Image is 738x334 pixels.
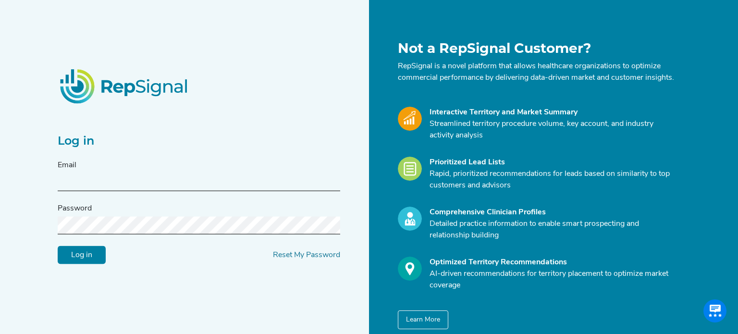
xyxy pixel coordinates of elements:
[398,310,448,329] button: Learn More
[398,107,422,131] img: Market_Icon.a700a4ad.svg
[430,157,675,168] div: Prioritized Lead Lists
[430,118,675,141] p: Streamlined territory procedure volume, key account, and industry activity analysis
[48,57,201,115] img: RepSignalLogo.20539ed3.png
[430,268,675,291] p: AI-driven recommendations for territory placement to optimize market coverage
[398,257,422,281] img: Optimize_Icon.261f85db.svg
[430,207,675,218] div: Comprehensive Clinician Profiles
[430,168,675,191] p: Rapid, prioritized recommendations for leads based on similarity to top customers and advisors
[398,61,675,84] p: RepSignal is a novel platform that allows healthcare organizations to optimize commercial perform...
[430,218,675,241] p: Detailed practice information to enable smart prospecting and relationship building
[398,157,422,181] img: Leads_Icon.28e8c528.svg
[58,246,106,264] input: Log in
[430,257,675,268] div: Optimized Territory Recommendations
[273,251,340,259] a: Reset My Password
[58,203,92,214] label: Password
[58,134,340,148] h2: Log in
[430,107,675,118] div: Interactive Territory and Market Summary
[58,160,76,171] label: Email
[398,40,675,57] h1: Not a RepSignal Customer?
[398,207,422,231] img: Profile_Icon.739e2aba.svg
